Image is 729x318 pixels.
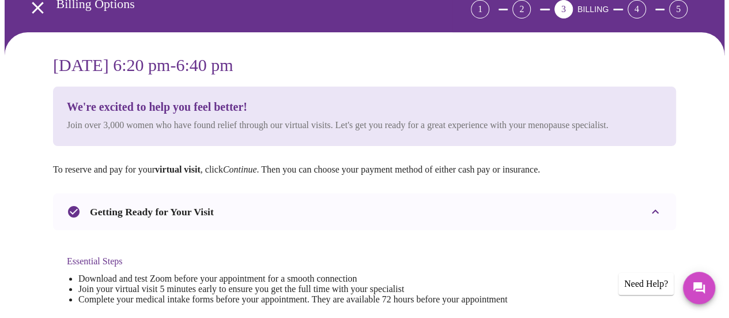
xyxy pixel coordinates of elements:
li: Complete your medical intake forms before your appointment. They are available 72 hours before yo... [78,294,507,305]
div: Need Help? [618,273,674,295]
p: Join over 3,000 women who have found relief through our virtual visits. Let's get you ready for a... [67,118,609,132]
button: Messages [683,272,715,304]
h3: [DATE] 6:20 pm - 6:40 pm [53,55,676,75]
h3: Getting Ready for Your Visit [90,206,214,218]
strong: virtual visit [155,164,201,174]
span: BILLING [577,5,609,14]
div: Getting Ready for Your Visit [53,193,676,230]
h4: Essential Steps [67,256,507,267]
li: Download and test Zoom before your appointment for a smooth connection [78,274,507,284]
h3: We're excited to help you feel better! [67,100,609,114]
li: Join your virtual visit 5 minutes early to ensure you get the full time with your specialist [78,284,507,294]
p: To reserve and pay for your , click . Then you can choose your payment method of either cash pay ... [53,164,676,175]
em: Continue [223,164,257,174]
